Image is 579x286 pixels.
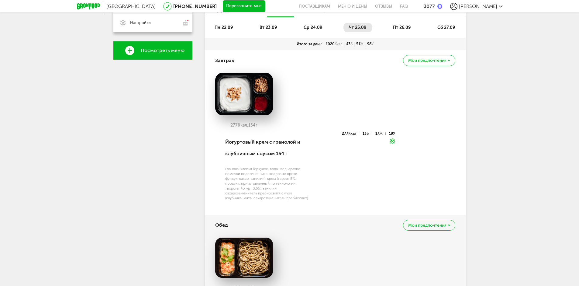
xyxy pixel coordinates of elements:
a: Настройки [113,13,192,32]
div: 1020 [324,42,344,47]
div: 13 [363,132,372,135]
span: г [256,123,257,128]
div: Итого за день: [295,42,324,47]
button: Перезвоните мне [223,0,265,12]
span: Ж [379,131,383,136]
div: 19 [389,132,395,135]
div: 3077 [424,3,435,9]
span: У [393,131,395,136]
h4: Обед [215,219,228,231]
span: пн 22.09 [215,25,233,30]
span: Мои предпочтения [408,58,446,63]
a: меню [264,7,297,17]
div: 277 [342,132,359,135]
img: bonus_b.cdccf46.png [437,4,442,9]
img: big_Ki3gmm78VOMCYdxp.png [215,238,273,278]
div: Гранола (хлопья Геркулес, вода, мед, арахис, семечки подсолнечника, кедровые орехи, фундук, какао... [225,166,309,201]
img: big_l6xQ6Nxumuvulfgv.png [215,73,273,115]
span: Б [367,131,369,136]
span: вт 23.09 [260,25,277,30]
span: чт 25.09 [349,25,366,30]
div: 17 [375,132,386,135]
span: Ккал [335,42,343,46]
div: 98 [365,42,375,47]
span: Б [350,42,353,46]
span: Ккал, [238,123,248,128]
span: ср 24.09 [304,25,322,30]
div: 277 154 [215,123,273,128]
h4: Завтрак [215,55,234,66]
span: У [371,42,374,46]
div: Йогуртовый крем с гранолой и клубничным соусом 154 г [225,132,309,164]
span: Настройки [130,20,151,26]
span: пт 26.09 [393,25,411,30]
div: 51 [354,42,365,47]
div: 43 [344,42,354,47]
span: сб 27.09 [437,25,455,30]
span: Ккал [348,131,356,136]
a: Посмотреть меню [113,41,192,60]
span: Мои предпочтения [408,223,446,228]
span: [GEOGRAPHIC_DATA] [106,3,156,9]
span: Ж [360,42,364,46]
span: [PERSON_NAME] [459,3,497,9]
a: [PHONE_NUMBER] [173,3,217,9]
span: Посмотреть меню [141,48,184,53]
